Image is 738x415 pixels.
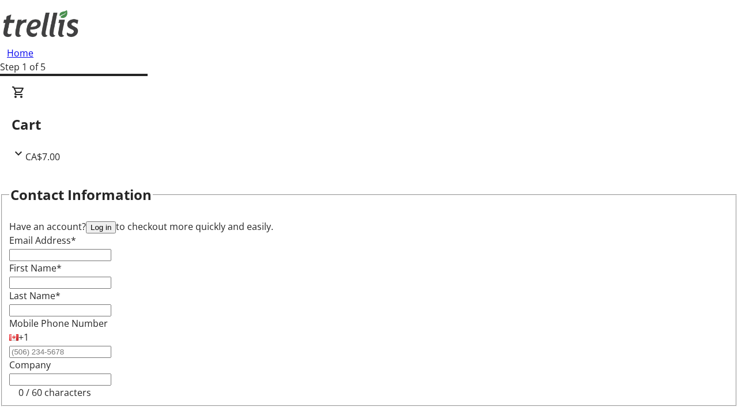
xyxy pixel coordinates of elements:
label: Company [9,359,51,371]
label: Mobile Phone Number [9,317,108,330]
h2: Cart [12,114,726,135]
h2: Contact Information [10,184,152,205]
label: First Name* [9,262,62,274]
input: (506) 234-5678 [9,346,111,358]
span: CA$7.00 [25,150,60,163]
tr-character-limit: 0 / 60 characters [18,386,91,399]
label: Email Address* [9,234,76,247]
button: Log in [86,221,116,233]
div: Have an account? to checkout more quickly and easily. [9,220,729,233]
div: CartCA$7.00 [12,85,726,164]
label: Last Name* [9,289,61,302]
